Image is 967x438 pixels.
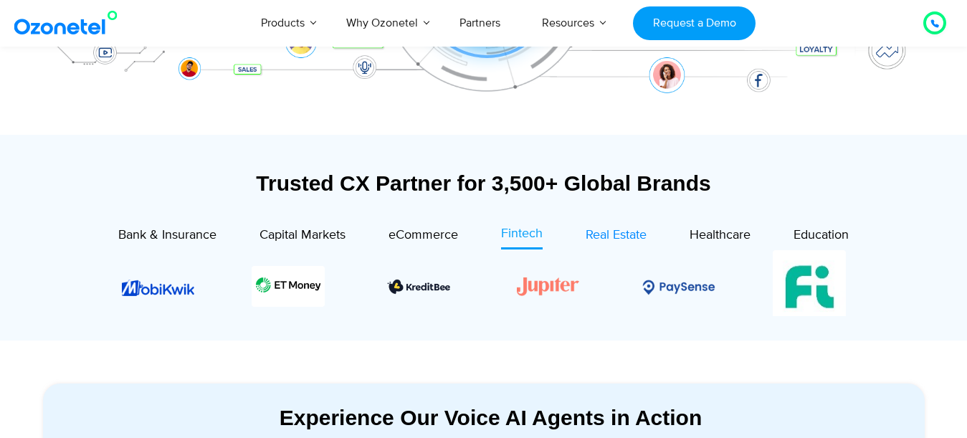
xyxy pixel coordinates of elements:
[118,224,216,249] a: Bank & Insurance
[794,227,849,243] span: Education
[43,171,925,196] div: Trusted CX Partner for 3,500+ Global Brands
[690,224,751,249] a: Healthcare
[389,227,458,243] span: eCommerce
[501,226,543,242] span: Fintech
[794,224,849,249] a: Education
[389,224,458,249] a: eCommerce
[633,6,756,40] a: Request a Demo
[586,227,647,243] span: Real Estate
[259,224,346,249] a: Capital Markets
[586,224,647,249] a: Real Estate
[122,250,846,323] div: Image Carousel
[259,227,346,243] span: Capital Markets
[57,405,925,430] div: Experience Our Voice AI Agents in Action
[118,227,216,243] span: Bank & Insurance
[501,224,543,249] a: Fintech
[690,227,751,243] span: Healthcare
